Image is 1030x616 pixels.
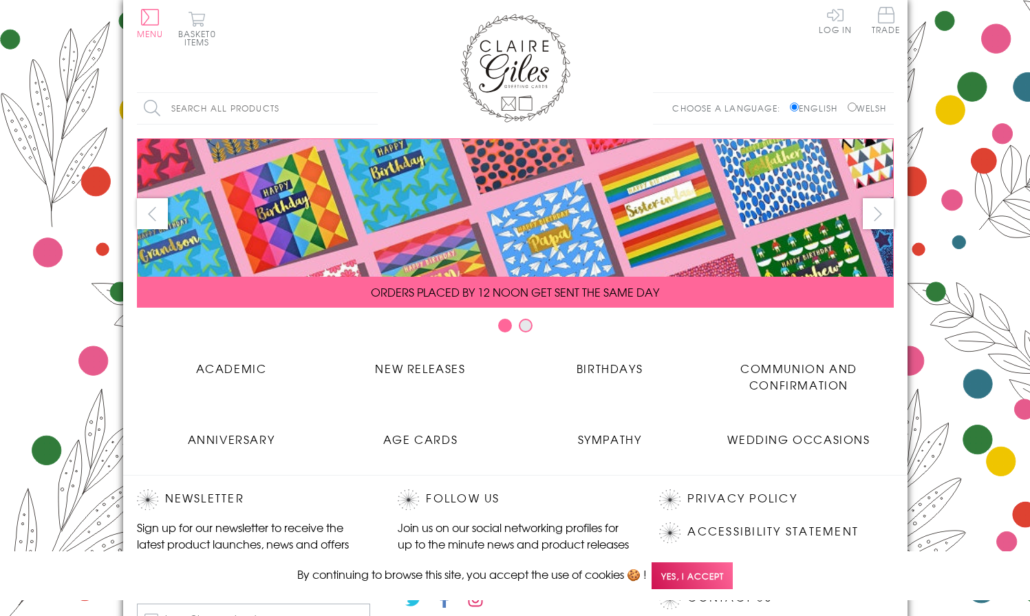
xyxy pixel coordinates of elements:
a: Academic [137,350,326,376]
span: Trade [872,7,901,34]
input: Search all products [137,93,378,124]
span: Academic [196,360,267,376]
img: Claire Giles Greetings Cards [460,14,570,123]
input: Search [364,93,378,124]
a: Contact Us [687,588,771,607]
button: prev [137,198,168,229]
a: Communion and Confirmation [705,350,894,393]
h2: Newsletter [137,489,371,510]
a: Trade [872,7,901,36]
span: Anniversary [188,431,275,447]
span: ORDERS PLACED BY 12 NOON GET SENT THE SAME DAY [371,284,659,300]
button: next [863,198,894,229]
span: Sympathy [578,431,642,447]
button: Menu [137,9,164,38]
p: Choose a language: [672,102,787,114]
button: Carousel Page 1 (Current Slide) [498,319,512,332]
button: Carousel Page 2 [519,319,533,332]
a: Accessibility Statement [687,522,859,541]
a: Log In [819,7,852,34]
span: Communion and Confirmation [740,360,857,393]
h2: Follow Us [398,489,632,510]
input: Welsh [848,103,857,111]
span: Birthdays [577,360,643,376]
span: 0 items [184,28,216,48]
a: New Releases [326,350,515,376]
a: Privacy Policy [687,489,797,508]
a: Anniversary [137,421,326,447]
input: English [790,103,799,111]
div: Carousel Pagination [137,318,894,339]
p: Join us on our social networking profiles for up to the minute news and product releases the mome... [398,519,632,569]
a: Wedding Occasions [705,421,894,447]
p: Sign up for our newsletter to receive the latest product launches, news and offers directly to yo... [137,519,371,569]
span: Menu [137,28,164,40]
a: Birthdays [515,350,705,376]
span: New Releases [375,360,465,376]
a: Sympathy [515,421,705,447]
span: Yes, I accept [652,562,733,589]
button: Basket0 items [178,11,216,46]
span: Wedding Occasions [727,431,870,447]
label: English [790,102,844,114]
label: Welsh [848,102,887,114]
span: Age Cards [383,431,458,447]
a: Age Cards [326,421,515,447]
